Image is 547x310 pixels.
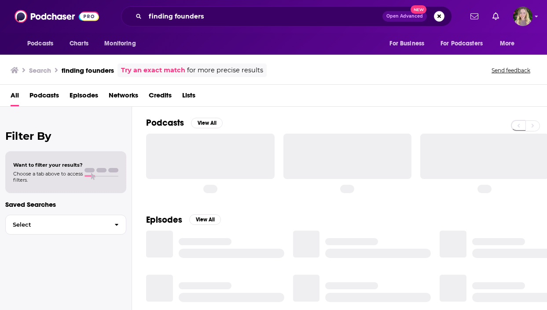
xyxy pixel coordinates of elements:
a: Podcasts [29,88,59,106]
h2: Episodes [146,214,182,225]
span: Logged in as lauren19365 [513,7,532,26]
a: Try an exact match [121,65,185,75]
span: Charts [70,37,88,50]
div: Search podcasts, credits, & more... [121,6,452,26]
span: Podcasts [27,37,53,50]
button: Select [5,215,126,235]
span: Want to filter your results? [13,162,83,168]
h2: Filter By [5,130,126,142]
a: Episodes [70,88,98,106]
h3: Search [29,66,51,75]
button: Send feedback [489,67,533,74]
button: open menu [383,35,435,52]
input: Search podcasts, credits, & more... [145,9,382,23]
a: Show notifications dropdown [467,9,482,24]
button: open menu [21,35,65,52]
a: Charts [64,35,94,52]
a: Networks [109,88,138,106]
h3: finding founders [62,66,114,75]
p: Saved Searches [5,200,126,209]
a: PodcastsView All [146,117,223,128]
img: Podchaser - Follow, Share and Rate Podcasts [15,8,99,25]
a: Lists [182,88,195,106]
span: For Business [389,37,424,50]
a: EpisodesView All [146,214,221,225]
span: More [500,37,515,50]
button: View All [191,118,223,128]
span: Open Advanced [386,14,423,19]
span: New [411,5,426,14]
button: open menu [435,35,496,52]
button: open menu [98,35,147,52]
button: View All [189,214,221,225]
h2: Podcasts [146,117,184,128]
button: Open AdvancedNew [382,11,427,22]
span: For Podcasters [441,37,483,50]
span: Monitoring [104,37,136,50]
a: All [11,88,19,106]
button: open menu [494,35,526,52]
a: Show notifications dropdown [489,9,503,24]
span: Choose a tab above to access filters. [13,171,83,183]
span: Select [6,222,107,228]
img: User Profile [513,7,532,26]
a: Credits [149,88,172,106]
span: for more precise results [187,65,263,75]
button: Show profile menu [513,7,532,26]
